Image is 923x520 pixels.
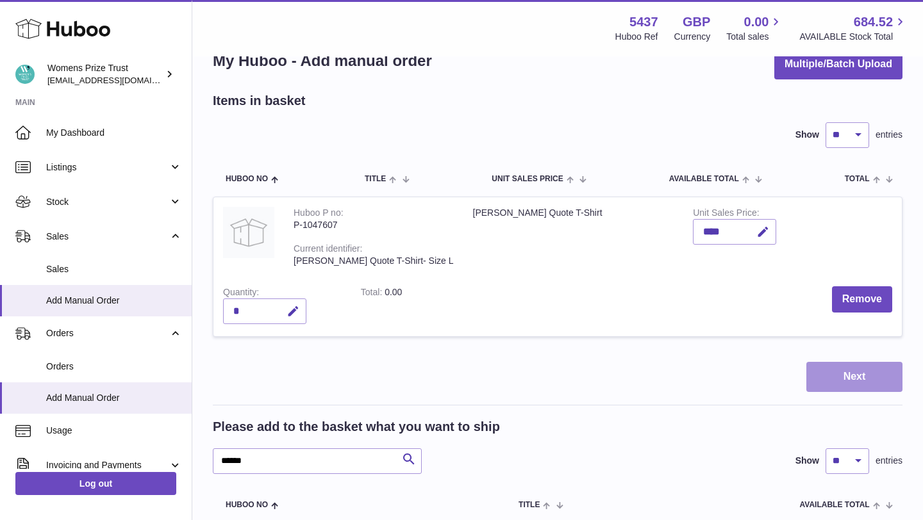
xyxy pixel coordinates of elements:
span: Total [845,175,870,183]
span: AVAILABLE Stock Total [799,31,908,43]
span: Listings [46,161,169,174]
span: [EMAIL_ADDRESS][DOMAIN_NAME] [47,75,188,85]
span: AVAILABLE Total [800,501,870,509]
span: Add Manual Order [46,295,182,307]
img: info@womensprizeforfiction.co.uk [15,65,35,84]
span: Usage [46,425,182,437]
img: Agatha Christie Quote T-Shirt [223,207,274,258]
span: Total sales [726,31,783,43]
span: 0.00 [744,13,769,31]
span: 684.52 [854,13,893,31]
h2: Items in basket [213,92,306,110]
span: 0.00 [385,287,402,297]
div: Huboo Ref [615,31,658,43]
div: Currency [674,31,711,43]
label: Total [361,287,385,300]
strong: 5437 [629,13,658,31]
span: Invoicing and Payments [46,459,169,471]
div: Huboo P no [294,207,344,221]
span: Orders [46,327,169,339]
h1: My Huboo - Add manual order [213,51,432,71]
span: entries [876,455,902,467]
span: Huboo no [226,175,268,183]
label: Show [795,455,819,467]
span: Huboo no [226,501,268,509]
div: Womens Prize Trust [47,62,163,86]
div: P-1047607 [294,219,454,231]
label: Show [795,129,819,141]
a: 0.00 Total sales [726,13,783,43]
button: Multiple/Batch Upload [774,49,902,79]
a: 684.52 AVAILABLE Stock Total [799,13,908,43]
span: Sales [46,263,182,275]
h2: Please add to the basket what you want to ship [213,418,500,435]
label: Quantity [223,287,259,300]
span: AVAILABLE Total [669,175,739,183]
span: Title [365,175,386,183]
span: Orders [46,361,182,373]
span: Add Manual Order [46,392,182,404]
span: Title [519,501,540,509]
a: Log out [15,472,176,495]
div: Current identifier [294,243,362,257]
button: Remove [832,286,892,313]
label: Unit Sales Price [693,207,759,221]
button: Next [806,362,902,392]
span: entries [876,129,902,141]
div: [PERSON_NAME] Quote T-Shirt- Size L [294,255,454,267]
span: Stock [46,196,169,208]
strong: GBP [683,13,710,31]
span: Unit Sales Price [492,175,563,183]
td: [PERSON_NAME] Quote T-Shirt [463,197,684,277]
span: My Dashboard [46,127,182,139]
span: Sales [46,231,169,243]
